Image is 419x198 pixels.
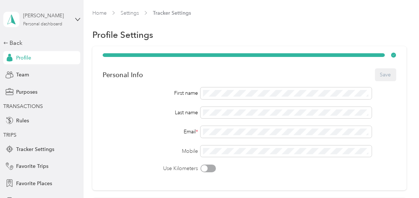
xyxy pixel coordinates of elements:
[103,109,198,116] div: Last name
[16,180,52,187] span: Favorite Places
[92,31,153,39] h1: Profile Settings
[16,162,48,170] span: Favorite Trips
[16,71,29,79] span: Team
[378,157,419,198] iframe: Everlance-gr Chat Button Frame
[103,147,198,155] label: Mobile
[16,145,54,153] span: Tracker Settings
[103,89,198,97] div: First name
[92,10,107,16] a: Home
[153,9,191,17] span: Tracker Settings
[23,22,62,26] div: Personal dashboard
[23,12,69,19] div: [PERSON_NAME]
[103,128,198,136] div: Email
[3,132,16,138] span: TRIPS
[121,10,139,16] a: Settings
[103,71,143,79] div: Personal Info
[16,54,31,62] span: Profile
[103,165,198,172] label: Use Kilometers
[16,117,29,125] span: Rules
[3,39,77,47] div: Back
[3,103,43,109] span: TRANSACTIONS
[16,88,37,96] span: Purposes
